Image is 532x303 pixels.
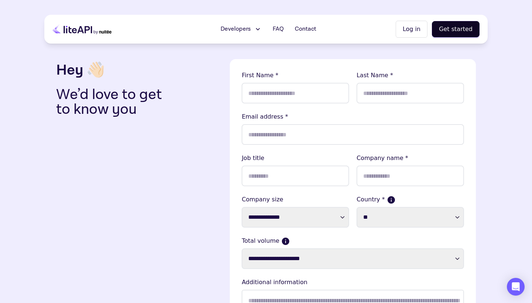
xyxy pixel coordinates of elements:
[242,236,464,245] label: Total volume
[242,154,349,163] lable: Job title
[221,25,251,34] span: Developers
[357,71,464,80] lable: Last Name *
[290,22,321,37] a: Contact
[388,197,395,203] button: If more than one country, please select where the majority of your sales come from.
[242,112,464,121] lable: Email address *
[282,238,289,245] button: Current monthly volume your business makes in USD
[216,22,266,37] button: Developers
[432,21,480,37] button: Get started
[295,25,316,34] span: Contact
[507,278,525,296] div: Open Intercom Messenger
[357,195,464,204] label: Country *
[268,22,288,37] a: FAQ
[273,25,284,34] span: FAQ
[56,87,174,117] p: We’d love to get to know you
[357,154,464,163] lable: Company name *
[396,21,427,38] button: Log in
[242,195,349,204] label: Company size
[56,59,224,81] h3: Hey 👋🏻
[242,278,464,287] lable: Additional information
[242,71,349,80] lable: First Name *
